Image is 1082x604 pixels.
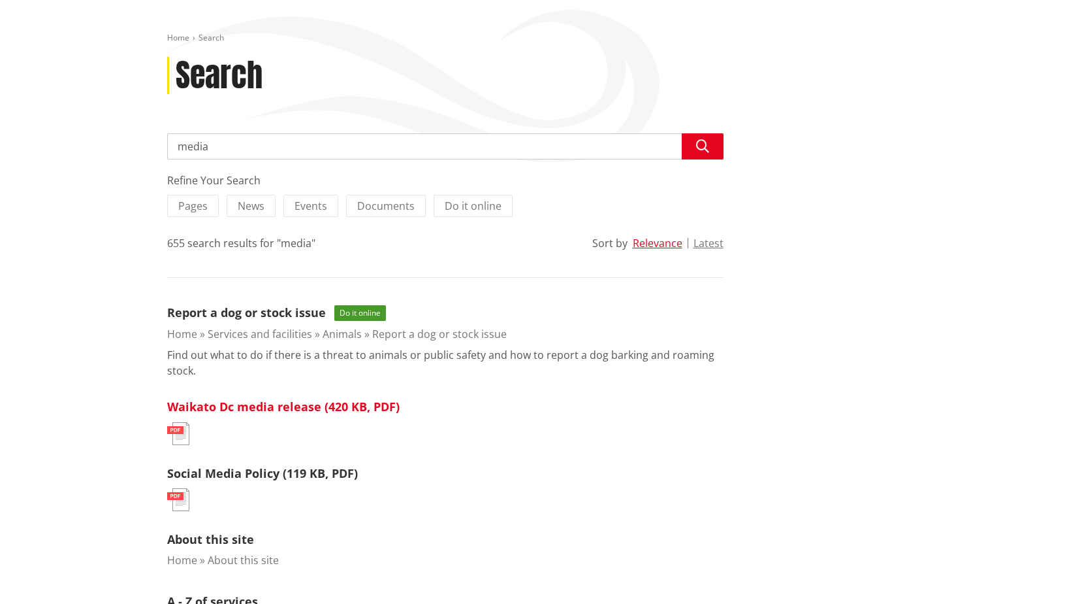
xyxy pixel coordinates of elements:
span: Do it online [334,305,386,321]
a: About this site [167,531,254,547]
span: Events [294,199,327,213]
div: 655 search results for "media" [167,235,315,251]
iframe: Messenger Launcher [1022,549,1069,596]
button: Latest [693,237,724,249]
a: Waikato Dc media release (420 KB, PDF) [167,399,400,414]
nav: breadcrumb [167,33,915,44]
a: About this site [208,553,279,567]
p: Find out what to do if there is a threat to animals or public safety and how to report a dog bark... [167,347,724,378]
a: Home [167,327,197,341]
div: Sort by [592,235,628,251]
h1: Search [176,57,263,95]
img: document-pdf.svg [167,488,189,511]
span: News [238,199,264,213]
span: Pages [178,199,208,213]
a: Report a dog or stock issue [372,327,507,341]
button: Relevance [633,237,682,249]
span: Search [199,32,224,43]
a: Animals [323,327,362,341]
a: Home [167,32,189,43]
img: document-pdf.svg [167,422,189,445]
a: Report a dog or stock issue [167,305,326,320]
input: Search input [167,133,724,159]
a: Home [167,553,197,567]
div: Refine Your Search [167,173,724,188]
a: Social Media Policy (119 KB, PDF) [167,465,358,481]
span: Documents [357,199,415,213]
span: Do it online [445,199,501,213]
a: Services and facilities [208,327,312,341]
